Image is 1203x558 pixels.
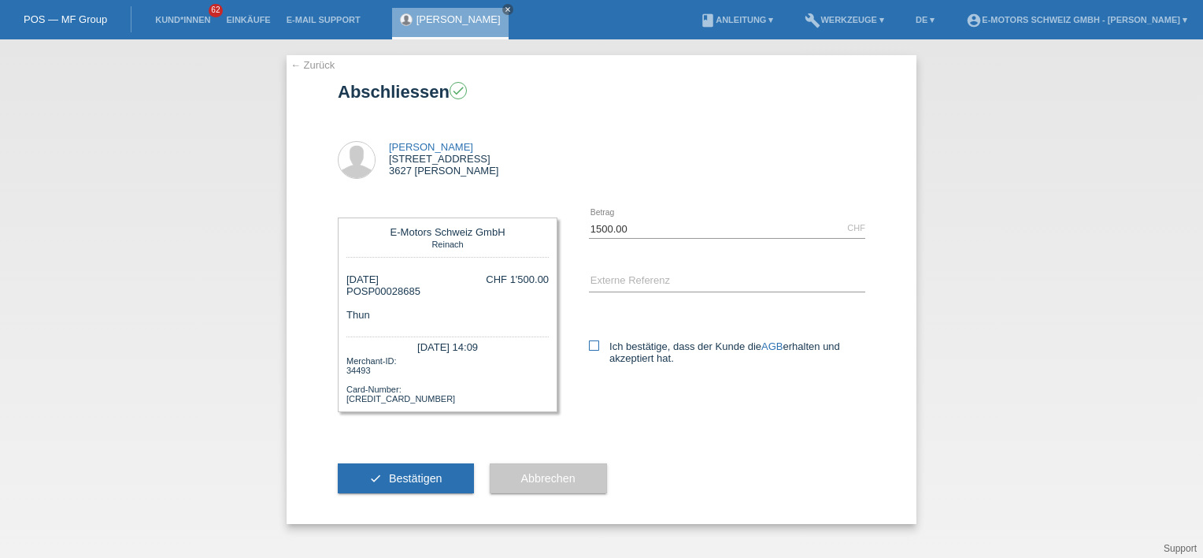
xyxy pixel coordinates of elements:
[958,15,1195,24] a: account_circleE-Motors Schweiz GmbH - [PERSON_NAME] ▾
[147,15,218,24] a: Kund*innen
[389,141,473,153] a: [PERSON_NAME]
[486,273,549,285] div: CHF 1'500.00
[692,15,781,24] a: bookAnleitung ▾
[338,82,865,102] h1: Abschliessen
[502,4,513,15] a: close
[346,355,549,404] div: Merchant-ID: 34493 Card-Number: [CREDIT_CARD_NUMBER]
[504,6,512,13] i: close
[346,337,549,355] div: [DATE] 14:09
[805,13,820,28] i: build
[346,273,420,321] div: [DATE] POSP00028685 Thun
[279,15,368,24] a: E-Mail Support
[416,13,501,25] a: [PERSON_NAME]
[350,238,545,249] div: Reinach
[389,472,442,485] span: Bestätigen
[369,472,382,485] i: check
[908,15,942,24] a: DE ▾
[700,13,716,28] i: book
[218,15,278,24] a: Einkäufe
[1164,543,1197,554] a: Support
[24,13,107,25] a: POS — MF Group
[350,226,545,238] div: E-Motors Schweiz GmbH
[209,4,223,17] span: 62
[451,84,465,98] i: check
[589,340,865,364] label: Ich bestätige, dass der Kunde die erhalten und akzeptiert hat.
[966,13,982,28] i: account_circle
[847,223,865,232] div: CHF
[521,472,576,485] span: Abbrechen
[490,463,607,493] button: Abbrechen
[797,15,892,24] a: buildWerkzeuge ▾
[761,340,783,352] a: AGB
[338,463,474,493] button: check Bestätigen
[291,59,335,71] a: ← Zurück
[389,141,498,177] div: [STREET_ADDRESS] 3627 [PERSON_NAME]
